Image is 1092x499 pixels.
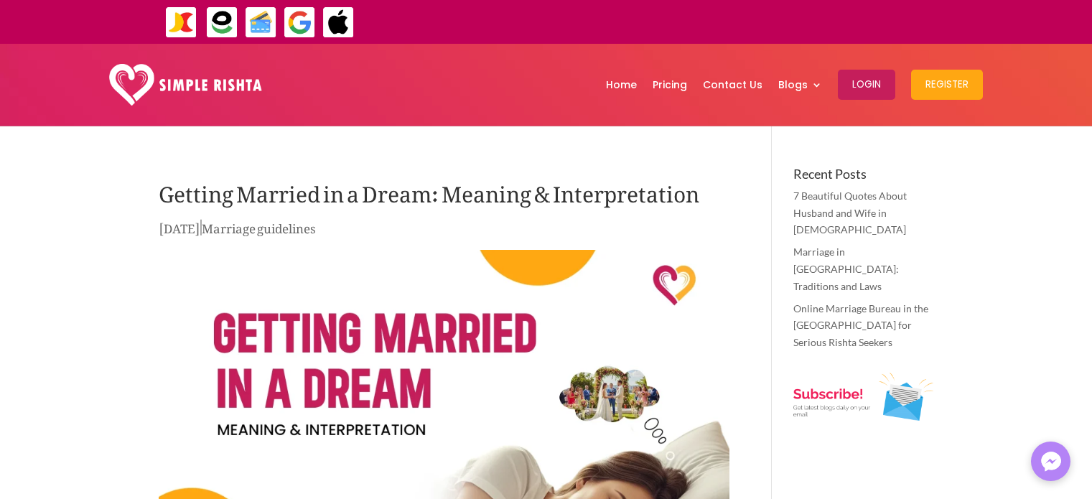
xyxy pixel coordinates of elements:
[322,6,355,39] img: ApplePay-icon
[838,47,895,122] a: Login
[206,6,238,39] img: EasyPaisa-icon
[284,6,316,39] img: GooglePay-icon
[838,70,895,100] button: Login
[653,47,687,122] a: Pricing
[703,47,762,122] a: Contact Us
[911,47,983,122] a: Register
[793,302,928,349] a: Online Marriage Bureau in the [GEOGRAPHIC_DATA] for Serious Rishta Seekers
[793,246,899,292] a: Marriage in [GEOGRAPHIC_DATA]: Traditions and Laws
[159,167,729,218] h1: Getting Married in a Dream: Meaning & Interpretation
[1037,447,1065,476] img: Messenger
[165,6,197,39] img: JazzCash-icon
[202,210,316,241] a: Marriage guidelines
[606,47,637,122] a: Home
[245,6,277,39] img: Credit Cards
[793,190,907,236] a: 7 Beautiful Quotes About Husband and Wife in [DEMOGRAPHIC_DATA]
[778,47,822,122] a: Blogs
[911,70,983,100] button: Register
[159,218,729,246] p: |
[159,210,200,241] span: [DATE]
[793,167,933,187] h4: Recent Posts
